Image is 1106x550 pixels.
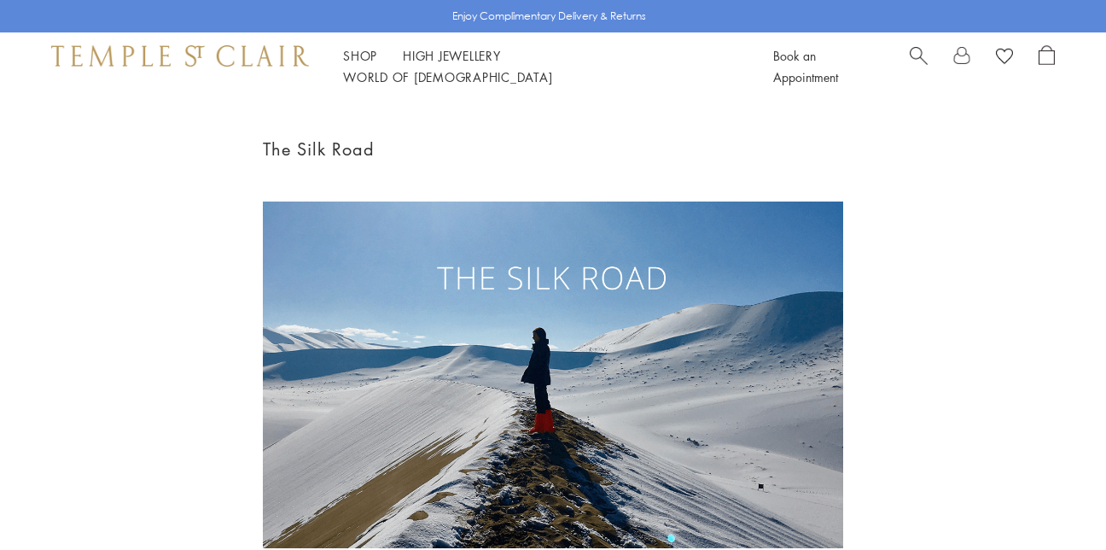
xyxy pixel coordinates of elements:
[343,45,735,88] nav: Main navigation
[51,45,309,66] img: Temple St. Clair
[773,47,838,85] a: Book an Appointment
[263,135,843,163] h1: The Silk Road
[403,47,501,64] a: High JewelleryHigh Jewellery
[910,45,928,88] a: Search
[1039,45,1055,88] a: Open Shopping Bag
[452,8,646,25] p: Enjoy Complimentary Delivery & Returns
[343,68,552,85] a: World of [DEMOGRAPHIC_DATA]World of [DEMOGRAPHIC_DATA]
[343,47,377,64] a: ShopShop
[996,45,1013,71] a: View Wishlist
[263,202,843,548] img: tt15-banner.png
